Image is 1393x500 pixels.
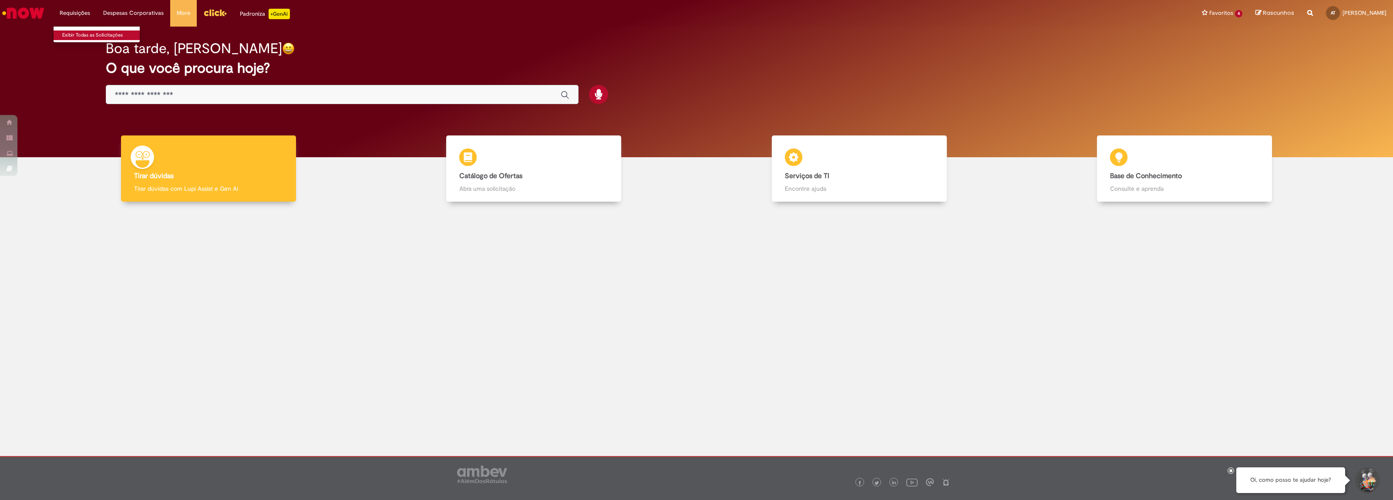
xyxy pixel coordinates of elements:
b: Catálogo de Ofertas [459,172,522,180]
a: Base de Conhecimento Consulte e aprenda [1022,135,1348,202]
img: happy-face.png [282,42,295,55]
ul: Requisições [53,26,140,43]
b: Serviços de TI [785,172,829,180]
a: Catálogo de Ofertas Abra uma solicitação [371,135,697,202]
img: ServiceNow [1,4,46,22]
img: logo_footer_linkedin.png [892,480,896,486]
span: Requisições [60,9,90,17]
a: Exibir Todas as Solicitações [54,30,149,40]
img: logo_footer_youtube.png [906,476,918,488]
p: Encontre ajuda [785,184,934,193]
p: Tirar dúvidas com Lupi Assist e Gen Ai [134,184,283,193]
span: Rascunhos [1263,9,1294,17]
b: Tirar dúvidas [134,172,174,180]
div: Oi, como posso te ajudar hoje? [1236,467,1345,493]
b: Base de Conhecimento [1110,172,1182,180]
p: Abra uma solicitação [459,184,608,193]
span: Favoritos [1209,9,1233,17]
img: logo_footer_facebook.png [858,481,862,485]
img: logo_footer_ambev_rotulo_gray.png [457,466,507,483]
a: Rascunhos [1255,9,1294,17]
span: [PERSON_NAME] [1343,9,1386,17]
p: Consulte e aprenda [1110,184,1259,193]
button: Iniciar Conversa de Suporte [1354,467,1380,493]
span: AT [1331,10,1336,16]
img: logo_footer_workplace.png [926,478,934,486]
img: logo_footer_naosei.png [942,478,950,486]
span: Despesas Corporativas [103,9,164,17]
span: 4 [1235,10,1242,17]
div: Padroniza [240,9,290,19]
a: Serviços de TI Encontre ajuda [696,135,1022,202]
a: Tirar dúvidas Tirar dúvidas com Lupi Assist e Gen Ai [46,135,371,202]
h2: Boa tarde, [PERSON_NAME] [106,41,282,56]
span: More [177,9,190,17]
h2: O que você procura hoje? [106,61,1287,76]
p: +GenAi [269,9,290,19]
img: click_logo_yellow_360x200.png [203,6,227,19]
img: logo_footer_twitter.png [875,481,879,485]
